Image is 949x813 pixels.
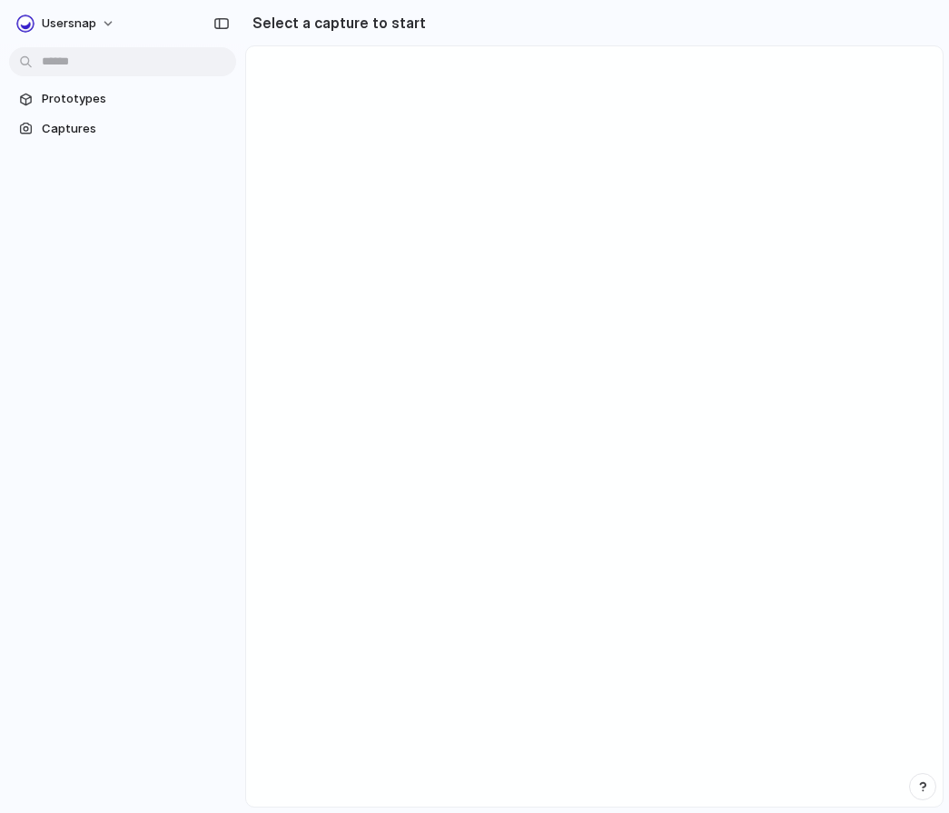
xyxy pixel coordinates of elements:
span: Usersnap [42,15,96,33]
span: Captures [42,120,229,138]
span: Prototypes [42,90,229,108]
a: Prototypes [9,85,236,113]
a: Captures [9,115,236,143]
h2: Select a capture to start [245,12,426,34]
button: Usersnap [9,9,124,38]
